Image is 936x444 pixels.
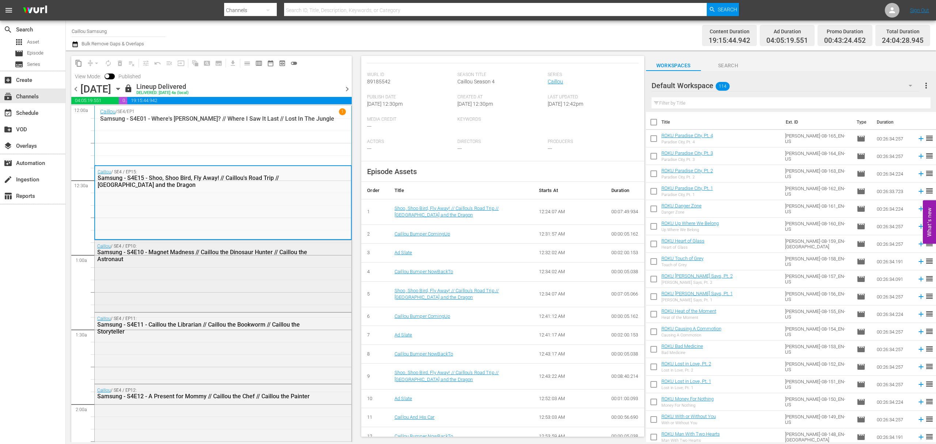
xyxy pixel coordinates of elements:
[605,244,644,263] td: 00:02:00.153
[27,38,39,46] span: Asset
[707,3,739,16] button: Search
[874,340,914,358] td: 00:26:34.257
[213,57,224,69] span: Create Series Block
[782,340,853,358] td: [PERSON_NAME]-08-153_EN-US
[766,26,808,37] div: Ad Duration
[874,253,914,270] td: 00:26:34.191
[925,134,934,143] span: reorder
[97,316,311,335] div: / SE4 / EP11:
[361,307,389,326] td: 6
[100,109,116,114] a: Caillou
[224,56,239,70] span: Download as CSV
[187,56,201,70] span: Refresh All Search Blocks
[361,199,389,225] td: 1
[782,323,853,340] td: [PERSON_NAME]-08-154_EN-US
[857,380,865,389] span: Episode
[389,182,533,199] th: Title
[661,396,714,402] a: ROKU Money For Nothing
[533,307,605,326] td: 12:41:12 AM
[533,408,605,427] td: 12:53:03 AM
[917,363,925,371] svg: Add to Schedule
[533,326,605,345] td: 12:41:17 AM
[605,389,644,408] td: 00:01:00.093
[782,411,853,428] td: [PERSON_NAME]-08-149_EN-US
[910,7,929,13] a: Sign Out
[652,75,920,96] div: Default Workspace
[661,150,713,156] a: ROKU Paradise City, Pt. 3
[395,313,450,319] a: Caillou Bumper ComingUp
[661,256,703,261] a: ROKU Touch of Grey
[925,362,934,371] span: reorder
[395,269,453,274] a: Caillou Bumper NowBackTo
[857,152,865,161] span: Episode
[605,345,644,364] td: 00:00:05.038
[4,175,12,184] span: Ingestion
[857,292,865,301] span: Episode
[97,316,111,321] a: Caillou
[361,389,389,408] td: 10
[857,415,865,424] span: Episode
[361,244,389,263] td: 3
[857,310,865,319] span: Episode
[917,152,925,160] svg: Add to Schedule
[661,175,713,180] div: Paradise City, Pt. 2
[661,263,703,267] div: Touch of Grey
[548,101,583,107] span: [DATE] 12:42pm
[361,326,389,345] td: 7
[114,57,126,69] span: Select an event to delete
[917,310,925,318] svg: Add to Schedule
[925,380,934,388] span: reorder
[395,433,453,439] a: Caillou Bumper NowBackTo
[548,94,634,100] span: Last Updated
[127,97,352,104] span: 19:15:44.942
[395,351,453,357] a: Caillou Bumper NowBackTo
[857,134,865,143] span: Episode
[102,57,114,69] span: Loop Content
[925,309,934,318] span: reorder
[288,57,300,69] span: 24 hours Lineup View is OFF
[97,321,311,335] div: Samsung - S4E11 - Caillou the Librarian // Caillou the Bookworm // Caillou the Storyteller
[80,83,111,95] div: [DATE]
[361,345,389,364] td: 8
[857,169,865,178] span: Episode
[874,200,914,218] td: 00:26:34.224
[119,97,127,104] span: 00:43:24.452
[395,231,450,237] a: Caillou Bumper ComingUp
[857,240,865,248] span: Episode
[361,281,389,307] td: 5
[395,332,412,338] a: Ad Slate
[367,123,371,129] span: ---
[395,288,499,300] a: Shoo, Shoo Bird, Fly Away! // Caillou's Road Trip // [GEOGRAPHIC_DATA] and the Dragon
[701,61,756,70] span: Search
[27,49,44,57] span: Episode
[857,327,865,336] span: Episode
[917,398,925,406] svg: Add to Schedule
[917,257,925,266] svg: Add to Schedule
[718,3,737,16] span: Search
[782,200,853,218] td: [PERSON_NAME]-08-161_EN-US
[874,323,914,340] td: 00:26:34.257
[874,270,914,288] td: 00:26:34.091
[136,91,189,95] div: DELIVERED: [DATE] 4a (local)
[15,49,23,58] span: Episode
[15,38,23,46] span: Asset
[917,380,925,388] svg: Add to Schedule
[661,238,705,244] a: ROKU Heart of Glass
[661,168,713,173] a: ROKU Paradise City, Pt. 2
[605,199,644,225] td: 00:07:49.934
[395,206,499,218] a: Shoo, Shoo Bird, Fly Away! // Caillou's Road Trip // [GEOGRAPHIC_DATA] and the Dragon
[857,345,865,354] span: Episode
[661,368,711,373] div: Lost in Love, Pt. 2
[782,305,853,323] td: [PERSON_NAME]-08-155_EN-US
[661,350,703,355] div: Bad Medicine
[661,343,703,349] a: ROKU Bad Medicine
[605,225,644,244] td: 00:00:05.162
[661,315,716,320] div: Heat of the Moment
[782,358,853,376] td: [PERSON_NAME]-08-152_EN-US
[782,183,853,200] td: [PERSON_NAME]-08-162_EN-US
[874,130,914,147] td: 00:26:34.257
[925,274,934,283] span: reorder
[925,187,934,195] span: reorder
[395,370,499,382] a: Shoo, Shoo Bird, Fly Away! // Caillou's Road Trip // [GEOGRAPHIC_DATA] and the Dragon
[265,57,276,69] span: Month Calendar View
